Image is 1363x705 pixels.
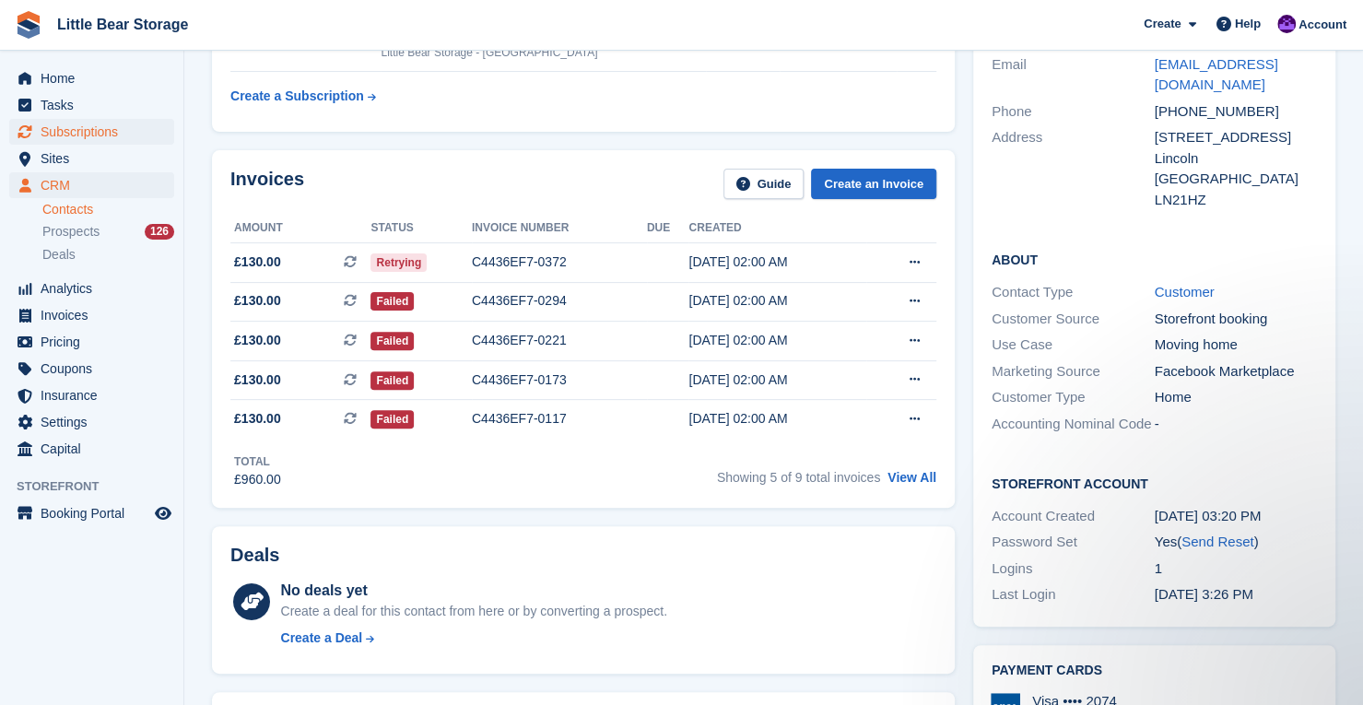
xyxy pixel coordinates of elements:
div: [DATE] 02:00 AM [688,370,866,390]
a: Prospects 126 [42,222,174,241]
span: £130.00 [234,370,281,390]
span: £130.00 [234,331,281,350]
div: Logins [992,558,1155,580]
h2: Invoices [230,169,304,199]
span: Subscriptions [41,119,151,145]
div: Moving home [1155,335,1318,356]
span: Invoices [41,302,151,328]
span: Home [41,65,151,91]
div: Use Case [992,335,1155,356]
a: Guide [723,169,805,199]
span: Sites [41,146,151,171]
div: [GEOGRAPHIC_DATA] [1155,169,1318,190]
div: [DATE] 02:00 AM [688,291,866,311]
a: menu [9,356,174,382]
a: [EMAIL_ADDRESS][DOMAIN_NAME] [1155,56,1278,93]
div: 126 [145,224,174,240]
a: menu [9,382,174,408]
th: Due [647,214,689,243]
span: ( ) [1177,534,1258,549]
div: Customer Type [992,387,1155,408]
div: C4436EF7-0221 [472,331,647,350]
a: Send Reset [1181,534,1253,549]
span: Coupons [41,356,151,382]
span: Capital [41,436,151,462]
a: menu [9,146,174,171]
span: Failed [370,332,414,350]
div: C4436EF7-0173 [472,370,647,390]
th: Invoice number [472,214,647,243]
div: Accounting Nominal Code [992,414,1155,435]
div: Lincoln [1155,148,1318,170]
span: Settings [41,409,151,435]
a: menu [9,302,174,328]
h2: Deals [230,545,279,566]
a: menu [9,65,174,91]
span: Booking Portal [41,500,151,526]
div: Total [234,453,281,470]
div: Account Created [992,506,1155,527]
span: Account [1298,16,1346,34]
div: [DATE] 03:20 PM [1155,506,1318,527]
div: Address [992,127,1155,210]
span: Failed [370,292,414,311]
a: menu [9,436,174,462]
a: menu [9,119,174,145]
div: C4436EF7-0117 [472,409,647,429]
div: Last Login [992,584,1155,605]
div: Little Bear Storage - [GEOGRAPHIC_DATA] [381,44,705,61]
th: Created [688,214,866,243]
a: menu [9,409,174,435]
span: £130.00 [234,409,281,429]
div: Marketing Source [992,361,1155,382]
span: £130.00 [234,291,281,311]
span: Tasks [41,92,151,118]
span: Help [1235,15,1261,33]
span: CRM [41,172,151,198]
div: Create a deal for this contact from here or by converting a prospect. [280,602,666,621]
th: Amount [230,214,370,243]
span: Showing 5 of 9 total invoices [717,470,880,485]
div: C4436EF7-0294 [472,291,647,311]
span: Retrying [370,253,427,272]
h2: Payment cards [992,664,1317,678]
span: Insurance [41,382,151,408]
img: Henry Hastings [1277,15,1296,33]
a: menu [9,329,174,355]
div: Home [1155,387,1318,408]
div: Yes [1155,532,1318,553]
div: No deals yet [280,580,666,602]
div: Password Set [992,532,1155,553]
div: [DATE] 02:00 AM [688,253,866,272]
div: 1 [1155,558,1318,580]
a: menu [9,92,174,118]
h2: Storefront Account [992,474,1317,492]
div: Create a Subscription [230,87,364,106]
a: Contacts [42,201,174,218]
span: Pricing [41,329,151,355]
span: Storefront [17,477,183,496]
time: 2025-02-20 15:26:03 UTC [1155,586,1253,602]
span: Create [1144,15,1181,33]
div: Customer Source [992,309,1155,330]
div: [PHONE_NUMBER] [1155,101,1318,123]
div: - [1155,414,1318,435]
div: LN21HZ [1155,190,1318,211]
div: Storefront booking [1155,309,1318,330]
div: Create a Deal [280,629,362,648]
span: £130.00 [234,253,281,272]
a: Create a Deal [280,629,666,648]
div: Phone [992,101,1155,123]
a: Customer [1155,284,1215,300]
h2: About [992,250,1317,268]
div: Facebook Marketplace [1155,361,1318,382]
div: [STREET_ADDRESS] [1155,127,1318,148]
div: C4436EF7-0372 [472,253,647,272]
a: View All [887,470,936,485]
div: Email [992,54,1155,96]
span: Failed [370,371,414,390]
a: Deals [42,245,174,264]
th: Status [370,214,471,243]
a: menu [9,500,174,526]
a: menu [9,276,174,301]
